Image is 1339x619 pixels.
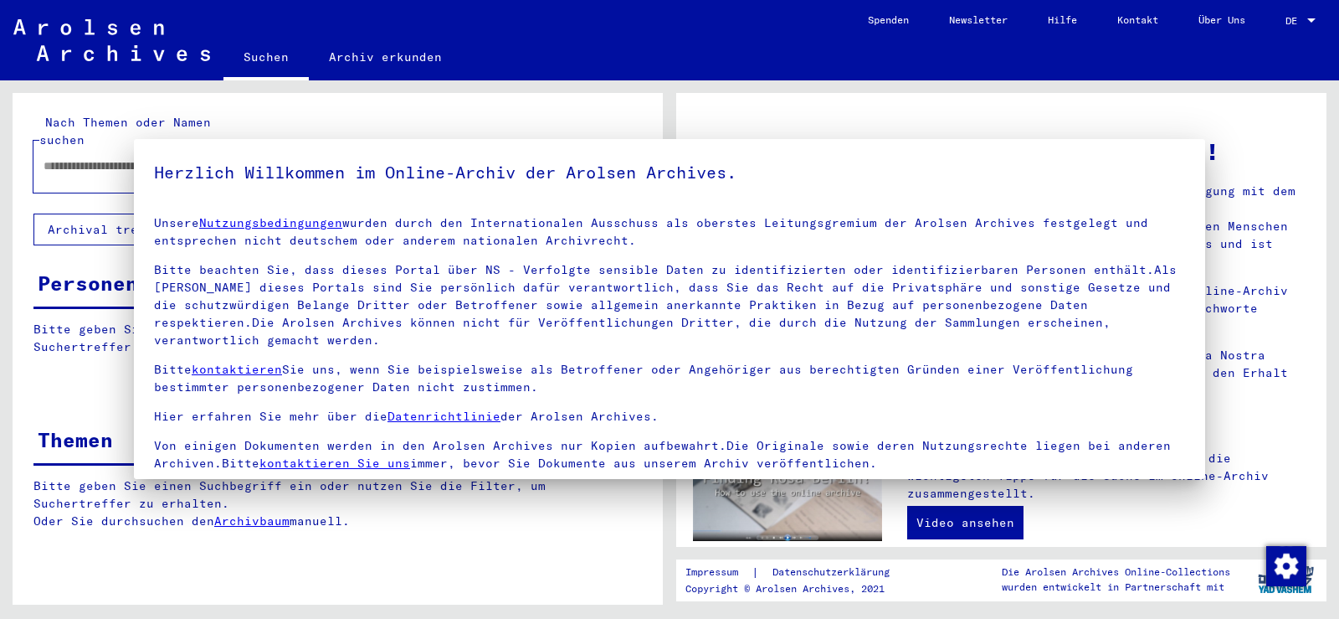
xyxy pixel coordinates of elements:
a: kontaktieren Sie uns [259,456,410,471]
img: Zustimmung ändern [1266,546,1306,586]
p: Bitte beachten Sie, dass dieses Portal über NS - Verfolgte sensible Daten zu identifizierten oder... [154,261,1185,349]
p: Bitte Sie uns, wenn Sie beispielsweise als Betroffener oder Angehöriger aus berechtigten Gründen ... [154,361,1185,396]
div: Zustimmung ändern [1265,545,1306,585]
a: Datenrichtlinie [387,409,500,424]
a: kontaktieren [192,362,282,377]
p: Von einigen Dokumenten werden in den Arolsen Archives nur Kopien aufbewahrt.Die Originale sowie d... [154,437,1185,472]
a: Nutzungsbedingungen [199,215,342,230]
p: Hier erfahren Sie mehr über die der Arolsen Archives. [154,408,1185,426]
p: Unsere wurden durch den Internationalen Ausschuss als oberstes Leitungsgremium der Arolsen Archiv... [154,214,1185,250]
h5: Herzlich Willkommen im Online-Archiv der Arolsen Archives. [154,159,1185,186]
